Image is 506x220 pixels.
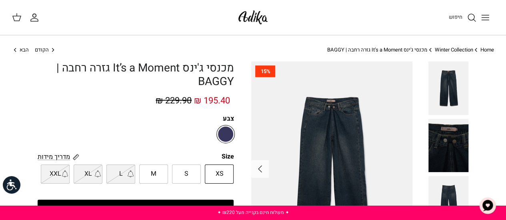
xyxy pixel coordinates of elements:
[156,94,192,107] span: 229.90 ₪
[215,169,223,179] span: XS
[84,169,92,179] span: XL
[236,8,270,27] img: Adika IL
[119,169,123,179] span: L
[12,46,29,54] a: הבא
[12,46,494,54] nav: Breadcrumbs
[35,46,49,54] span: הקודם
[38,114,234,123] label: צבע
[30,13,42,22] a: החשבון שלי
[449,13,476,22] a: חיפוש
[38,61,234,88] h1: מכנסי ג'ינס It’s a Moment גזרה רחבה | BAGGY
[434,46,473,54] a: Winter Collection
[476,194,500,218] button: צ'אט
[50,169,61,179] span: XXL
[151,169,156,179] span: M
[194,94,230,107] span: 195.40 ₪
[38,152,79,161] a: מדריך מידות
[251,160,269,178] button: Next
[449,13,462,21] span: חיפוש
[217,209,289,216] a: ✦ משלוח חינם בקנייה מעל ₪220 ✦
[35,46,56,54] a: הקודם
[184,169,188,179] span: S
[38,152,70,162] span: מדריך מידות
[480,46,494,54] a: Home
[38,200,234,219] button: הוספה לסל הקניות
[327,46,427,54] a: מכנסי ג'ינס It’s a Moment גזרה רחבה | BAGGY
[476,9,494,26] button: Toggle menu
[221,152,234,161] legend: Size
[20,46,29,54] span: הבא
